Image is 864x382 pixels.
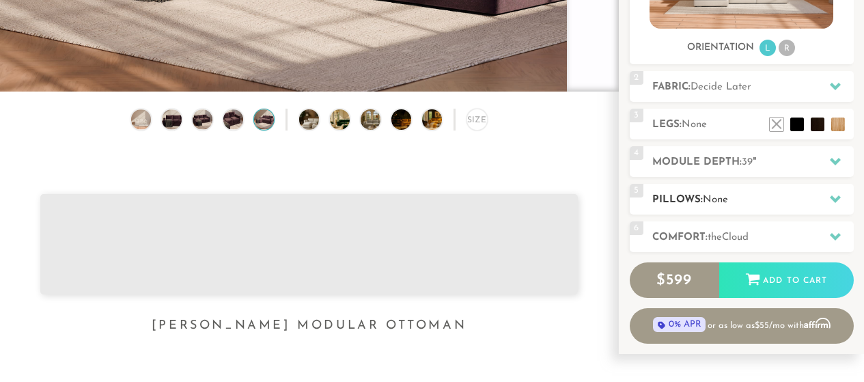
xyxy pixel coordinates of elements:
[806,320,854,372] iframe: Chat
[221,109,245,129] img: Landon Modular Ottoman no legs 4
[779,40,795,56] li: R
[652,117,854,133] h2: Legs:
[361,109,396,129] img: DreamSofa Modular Sofa & Sectional Video Presentation 3
[652,230,854,245] h2: Comfort:
[804,318,830,329] span: Affirm
[299,109,335,129] img: DreamSofa Modular Sofa & Sectional Video Presentation 1
[760,40,776,56] li: L
[160,109,184,129] img: Landon Modular Ottoman no legs 2
[252,109,276,129] img: Landon Modular Ottoman no legs 5
[691,82,751,92] span: Decide Later
[630,146,643,160] span: 4
[466,109,488,130] div: Size
[708,232,722,243] span: the
[666,273,692,288] span: 599
[630,221,643,235] span: 6
[652,154,854,170] h2: Module Depth: "
[630,109,643,122] span: 3
[703,195,728,205] span: None
[630,184,643,197] span: 5
[755,321,769,330] span: $55
[630,71,643,85] span: 2
[652,192,854,208] h2: Pillows:
[330,109,365,129] img: DreamSofa Modular Sofa & Sectional Video Presentation 2
[422,109,458,129] img: DreamSofa Modular Sofa & Sectional Video Presentation 5
[630,308,854,344] a: 0% APRor as low as $55/mo with Affirm - Learn more about Affirm Financing (opens in modal)
[682,120,707,130] span: None
[652,79,854,95] h2: Fabric:
[129,109,153,129] img: Landon Modular Ottoman no legs 1
[391,109,427,129] img: DreamSofa Modular Sofa & Sectional Video Presentation 4
[653,317,706,333] span: 0% APR
[722,232,749,243] span: Cloud
[191,109,214,129] img: Landon Modular Ottoman no legs 3
[719,262,854,299] div: Add to Cart
[687,42,754,54] h3: Orientation
[742,157,753,167] span: 39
